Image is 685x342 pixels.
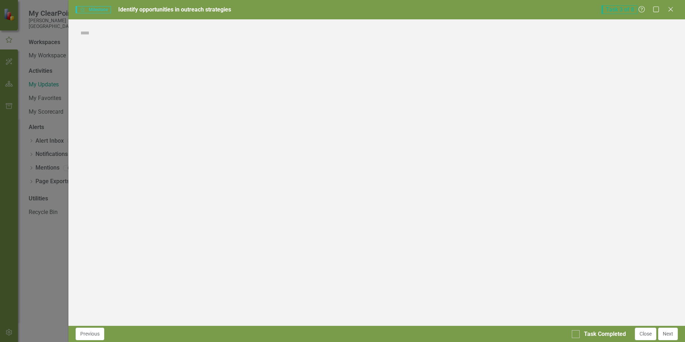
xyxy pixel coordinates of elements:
span: Task 3 of 8 [602,5,637,14]
button: Close [635,328,656,340]
span: Identify opportunities in outreach strategies [118,6,231,13]
span: Milestone [76,6,111,13]
button: Next [658,328,678,340]
button: Previous [76,328,104,340]
img: Not Defined [79,27,91,39]
div: Task Completed [584,330,626,338]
